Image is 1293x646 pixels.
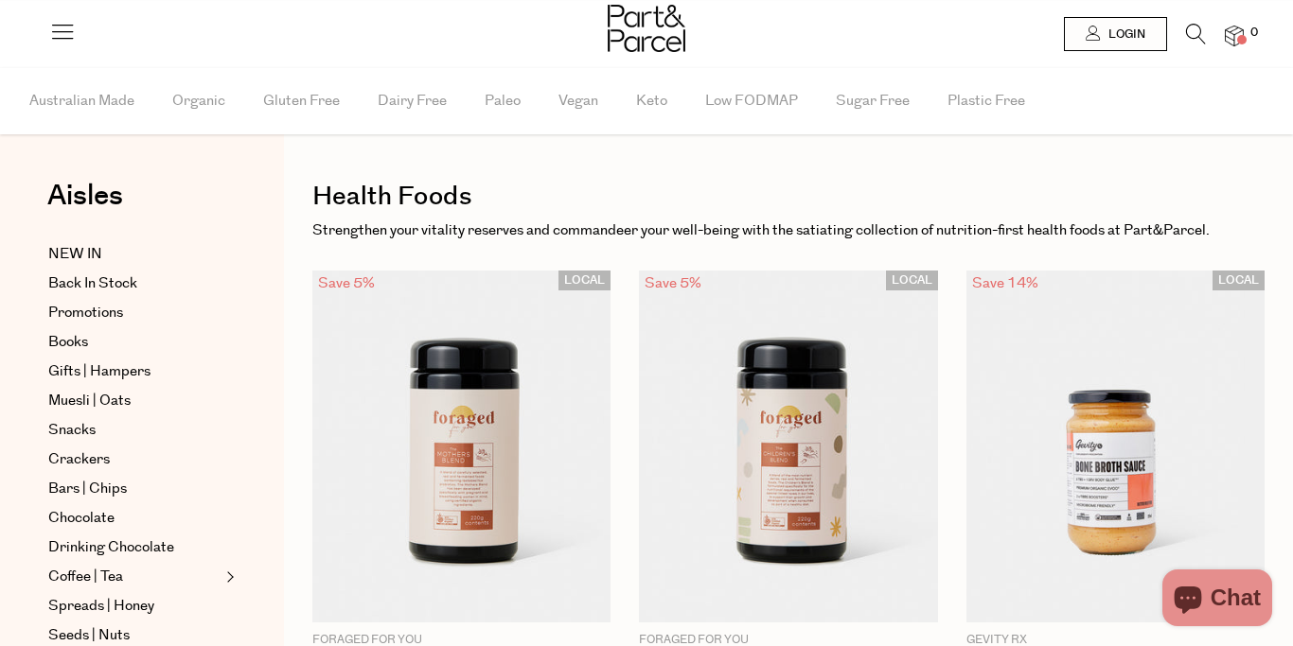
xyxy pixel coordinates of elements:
a: Drinking Chocolate [48,536,221,559]
span: NEW IN [48,243,102,266]
span: 0 [1246,25,1263,42]
span: Paleo [485,68,521,134]
span: Sugar Free [836,68,910,134]
span: Login [1104,26,1145,43]
span: Chocolate [48,507,115,530]
h1: Health Foods [312,175,1265,218]
a: Snacks [48,419,221,442]
button: Expand/Collapse Coffee | Tea [221,566,235,588]
span: Books [48,331,88,354]
div: Save 5% [639,271,707,296]
a: 0 [1225,26,1244,45]
span: Crackers [48,448,110,471]
span: Keto [636,68,667,134]
span: Snacks [48,419,96,442]
span: Bars | Chips [48,478,127,500]
span: Vegan [558,68,598,134]
span: Australian Made [29,68,134,134]
div: Save 5% [312,271,381,296]
span: LOCAL [886,271,938,290]
span: Back In Stock [48,272,137,295]
span: Plastic Free [948,68,1025,134]
a: Gifts | Hampers [48,360,221,383]
img: The Mothers Blend [312,271,611,622]
img: Bone Broth Sauce [966,271,1265,622]
span: Gifts | Hampers [48,360,151,383]
a: Login [1064,17,1167,51]
span: Promotions [48,302,123,324]
a: Crackers [48,448,221,471]
span: Coffee | Tea [48,566,123,588]
a: Aisles [47,182,123,229]
span: Spreads | Honey [48,595,154,618]
a: Promotions [48,302,221,324]
span: LOCAL [558,271,611,290]
a: Chocolate [48,507,221,530]
span: Low FODMAP [705,68,798,134]
img: The Children's Blend [639,271,937,622]
span: LOCAL [1213,271,1265,290]
a: Spreads | Honey [48,595,221,618]
span: Aisles [47,175,123,217]
a: Books [48,331,221,354]
inbox-online-store-chat: Shopify online store chat [1157,569,1278,631]
a: Muesli | Oats [48,390,221,412]
a: Back In Stock [48,272,221,295]
span: Muesli | Oats [48,390,131,412]
span: Gluten Free [263,68,340,134]
div: Save 14% [966,271,1044,296]
span: Dairy Free [378,68,447,134]
a: Coffee | Tea [48,566,221,588]
a: Bars | Chips [48,478,221,500]
a: NEW IN [48,243,221,266]
img: Part&Parcel [608,5,685,52]
span: Drinking Chocolate [48,536,174,559]
span: Organic [172,68,225,134]
p: Strengthen your vitality reserves and commandeer your well-being with the satiating collection of... [312,218,1265,243]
